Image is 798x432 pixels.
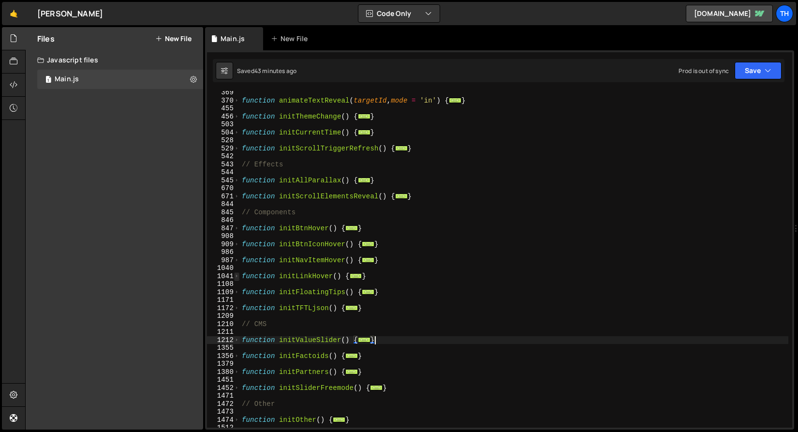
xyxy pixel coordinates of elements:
span: ... [370,385,383,390]
div: 987 [207,256,240,265]
div: 908 [207,232,240,240]
button: Code Only [358,5,440,22]
span: 1 [45,76,51,84]
div: Javascript files [26,50,203,70]
button: Save [735,62,782,79]
div: New File [271,34,311,44]
div: 844 [207,200,240,209]
div: 455 [207,104,240,113]
div: 670 [207,184,240,193]
div: 1109 [207,288,240,297]
div: 1041 [207,272,240,281]
div: 529 [207,145,240,153]
div: 456 [207,113,240,121]
div: 1452 [207,384,240,392]
span: ... [395,145,408,150]
div: 1473 [207,408,240,416]
div: 43 minutes ago [254,67,296,75]
div: 845 [207,209,240,217]
h2: Files [37,33,55,44]
span: ... [362,241,374,246]
div: 1172 [207,304,240,313]
div: 543 [207,161,240,169]
div: 545 [207,177,240,185]
div: 1471 [207,392,240,400]
span: ... [358,177,370,182]
div: 1040 [207,264,240,272]
div: 1474 [207,416,240,424]
div: 1356 [207,352,240,360]
div: 369 [207,89,240,97]
div: 1108 [207,280,240,288]
div: 503 [207,120,240,129]
div: 846 [207,216,240,224]
div: [PERSON_NAME] [37,8,103,19]
span: ... [358,113,370,119]
span: ... [362,257,374,262]
span: ... [395,193,408,198]
span: ... [345,305,358,310]
div: 1355 [207,344,240,352]
a: [DOMAIN_NAME] [686,5,773,22]
span: ... [333,417,345,422]
div: Saved [237,67,296,75]
div: 504 [207,129,240,137]
div: 1380 [207,368,240,376]
div: 1451 [207,376,240,384]
div: 1171 [207,296,240,304]
div: 909 [207,240,240,249]
div: 1379 [207,360,240,368]
span: ... [350,273,362,278]
div: 544 [207,168,240,177]
div: 1212 [207,336,240,344]
span: ... [358,337,370,342]
a: Th [776,5,793,22]
div: 1472 [207,400,240,408]
div: 847 [207,224,240,233]
span: ... [345,225,358,230]
div: 542 [207,152,240,161]
div: 16840/46037.js [37,70,203,89]
div: Prod is out of sync [679,67,729,75]
button: New File [155,35,192,43]
div: 1209 [207,312,240,320]
span: ... [345,353,358,358]
span: ... [358,129,370,134]
div: 1512 [207,424,240,432]
span: ... [362,289,374,294]
div: 528 [207,136,240,145]
span: ... [345,369,358,374]
a: 🤙 [2,2,26,25]
div: Main.js [55,75,79,84]
div: 671 [207,193,240,201]
div: 986 [207,248,240,256]
div: Main.js [221,34,245,44]
div: 1210 [207,320,240,328]
div: 1211 [207,328,240,336]
span: ... [449,97,461,103]
div: 370 [207,97,240,105]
